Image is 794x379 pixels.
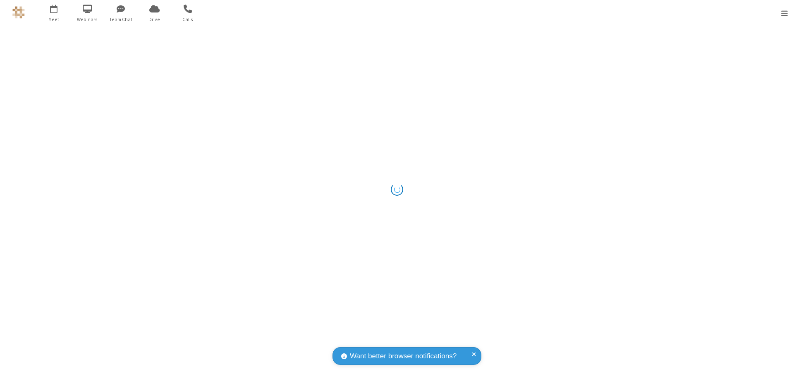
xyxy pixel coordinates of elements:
[105,16,136,23] span: Team Chat
[12,6,25,19] img: QA Selenium DO NOT DELETE OR CHANGE
[350,351,457,362] span: Want better browser notifications?
[38,16,69,23] span: Meet
[139,16,170,23] span: Drive
[172,16,203,23] span: Calls
[72,16,103,23] span: Webinars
